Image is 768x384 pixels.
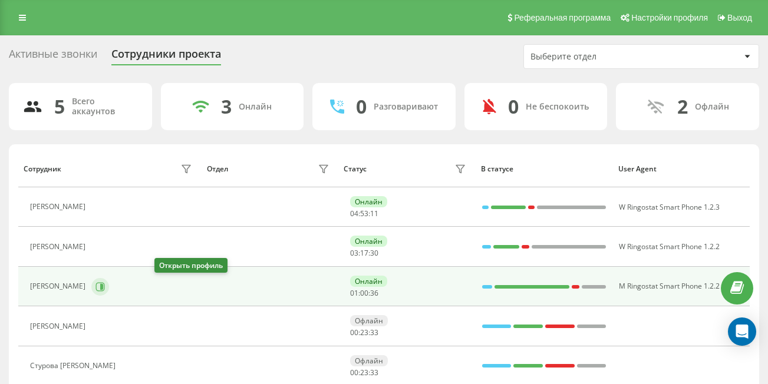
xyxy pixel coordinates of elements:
span: W Ringostat Smart Phone 1.2.2 [619,241,720,251]
div: [PERSON_NAME] [30,322,88,330]
span: 11 [370,208,378,219]
div: Cтурова [PERSON_NAME] [30,362,118,370]
div: Онлайн [350,196,387,207]
div: В статусе [481,165,607,173]
div: Офлайн [350,315,388,326]
div: Сотрудники проекта [111,48,221,66]
div: Онлайн [350,276,387,287]
span: Настройки профиля [631,13,708,22]
div: Всего аккаунтов [72,97,138,117]
span: 17 [360,248,368,258]
div: : : [350,210,378,218]
div: Офлайн [695,102,729,112]
div: Статус [344,165,367,173]
span: 00 [350,327,358,337]
div: Открыть профиль [154,258,228,273]
div: Онлайн [239,102,272,112]
span: 53 [360,208,368,219]
span: Реферальная программа [514,13,611,22]
div: : : [350,329,378,337]
span: 01 [350,288,358,298]
div: : : [350,249,378,257]
span: Выход [727,13,752,22]
div: Отдел [207,165,228,173]
div: Open Intercom Messenger [728,317,756,346]
span: M Ringostat Smart Phone 1.2.2 [619,281,720,291]
div: User Agent [618,165,744,173]
span: 00 [350,368,358,378]
div: [PERSON_NAME] [30,243,88,251]
span: 33 [370,327,378,337]
div: Разговаривают [374,102,438,112]
span: 04 [350,208,358,219]
span: 30 [370,248,378,258]
span: 36 [370,288,378,298]
span: 33 [370,368,378,378]
span: 23 [360,327,368,337]
div: Не беспокоить [526,102,589,112]
span: 23 [360,368,368,378]
div: 0 [508,95,519,118]
div: 5 [54,95,65,118]
div: Офлайн [350,355,388,366]
div: Онлайн [350,236,387,247]
span: W Ringostat Smart Phone 1.2.3 [619,202,720,212]
div: Выберите отдел [530,52,671,62]
div: : : [350,369,378,377]
div: [PERSON_NAME] [30,203,88,211]
div: 2 [677,95,688,118]
div: 3 [221,95,232,118]
div: [PERSON_NAME] [30,282,88,290]
span: 03 [350,248,358,258]
div: Сотрудник [24,165,61,173]
div: : : [350,289,378,297]
div: Активные звонки [9,48,97,66]
span: 00 [360,288,368,298]
div: 0 [356,95,367,118]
